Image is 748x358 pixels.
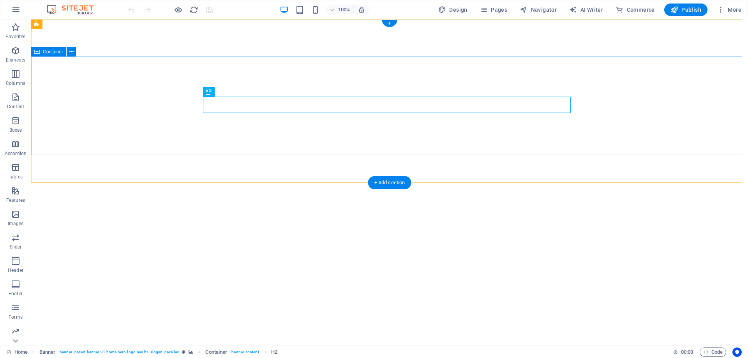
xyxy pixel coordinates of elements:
[382,20,397,27] div: +
[39,347,277,357] nav: breadcrumb
[45,5,103,14] img: Editor Logo
[566,4,606,16] button: AI Writer
[9,314,23,320] p: Forms
[480,6,507,14] span: Pages
[517,4,560,16] button: Navigator
[612,4,658,16] button: Commerce
[732,347,742,357] button: Usercentrics
[569,6,603,14] span: AI Writer
[9,291,23,297] p: Footer
[438,6,467,14] span: Design
[673,347,693,357] h6: Session time
[10,244,22,250] p: Slider
[5,34,25,40] p: Favorites
[368,176,411,189] div: + Add section
[5,150,26,157] p: Accordion
[670,6,701,14] span: Publish
[681,347,693,357] span: 00 00
[520,6,557,14] span: Navigator
[230,347,259,357] span: . banner-content
[205,347,227,357] span: Click to select. Double-click to edit
[189,5,198,14] button: reload
[189,5,198,14] i: Reload page
[686,349,688,355] span: :
[189,350,193,354] i: This element contains a background
[477,4,510,16] button: Pages
[338,5,350,14] h6: 100%
[358,6,365,13] i: On resize automatically adjust zoom level to fit chosen device.
[6,347,28,357] a: Click to cancel selection. Double-click to open Pages
[58,347,179,357] span: . banner .preset-banner-v3-home-hero-logo-nav-h1-slogan .parallax
[8,267,23,273] p: Header
[43,49,63,54] span: Container
[7,104,24,110] p: Content
[6,197,25,203] p: Features
[182,350,185,354] i: This element is a customizable preset
[717,6,741,14] span: More
[326,5,354,14] button: 100%
[616,6,655,14] span: Commerce
[714,4,744,16] button: More
[435,4,471,16] div: Design (Ctrl+Alt+Y)
[6,80,25,86] p: Columns
[700,347,726,357] button: Code
[9,127,22,133] p: Boxes
[39,347,56,357] span: Click to select. Double-click to edit
[6,57,26,63] p: Elements
[435,4,471,16] button: Design
[271,347,277,357] span: Click to select. Double-click to edit
[173,5,183,14] button: Click here to leave preview mode and continue editing
[664,4,707,16] button: Publish
[8,220,24,227] p: Images
[9,174,23,180] p: Tables
[703,347,723,357] span: Code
